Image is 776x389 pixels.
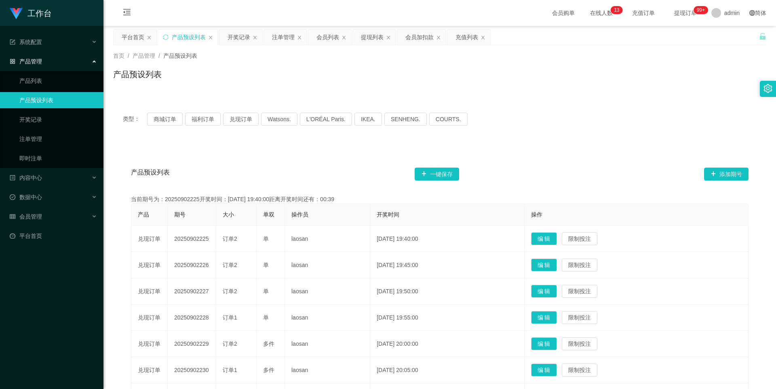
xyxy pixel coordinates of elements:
td: 兑现订单 [131,278,168,305]
a: 产品预设列表 [19,92,97,108]
td: 兑现订单 [131,226,168,252]
img: logo.9652507e.png [10,8,23,19]
i: 图标: appstore-o [10,59,15,64]
td: [DATE] 20:05:00 [370,357,524,383]
i: 图标: table [10,214,15,219]
button: 编 辑 [531,364,557,376]
td: [DATE] 19:55:00 [370,305,524,331]
div: 当前期号为：20250902225开奖时间：[DATE] 19:40:00距离开奖时间还有：00:39 [131,195,749,204]
i: 图标: close [342,35,346,40]
span: 产品 [138,211,149,218]
span: 订单1 [223,367,237,373]
div: 平台首页 [122,29,144,45]
i: 图标: close [436,35,441,40]
i: 图标: global [749,10,755,16]
i: 图标: unlock [759,33,766,40]
td: [DATE] 20:00:00 [370,331,524,357]
button: 商城订单 [147,113,183,126]
i: 图标: close [147,35,152,40]
span: 系统配置 [10,39,42,45]
button: 限制投注 [562,232,597,245]
span: 单 [263,262,269,268]
i: 图标: form [10,39,15,45]
button: 编 辑 [531,337,557,350]
span: 类型： [123,113,147,126]
td: laosan [285,278,370,305]
i: 图标: setting [763,84,772,93]
div: 产品预设列表 [172,29,206,45]
td: laosan [285,252,370,278]
a: 开奖记录 [19,111,97,128]
span: 单双 [263,211,274,218]
td: 20250902229 [168,331,216,357]
button: COURTS. [429,113,468,126]
td: laosan [285,331,370,357]
span: 产品预设列表 [163,53,197,59]
i: 图标: close [386,35,391,40]
span: 单 [263,314,269,321]
span: 内容中心 [10,175,42,181]
span: 产品管理 [10,58,42,65]
span: / [158,53,160,59]
a: 产品列表 [19,73,97,89]
p: 1 [614,6,617,14]
td: 兑现订单 [131,357,168,383]
div: 提现列表 [361,29,384,45]
a: 工作台 [10,10,52,16]
span: 产品管理 [133,53,155,59]
button: 编 辑 [531,259,557,271]
button: 编 辑 [531,285,557,298]
td: 20250902226 [168,252,216,278]
i: 图标: profile [10,175,15,181]
h1: 工作台 [27,0,52,26]
span: 首页 [113,53,124,59]
a: 图标: dashboard平台首页 [10,228,97,244]
button: 限制投注 [562,259,597,271]
span: 操作员 [291,211,308,218]
button: 限制投注 [562,311,597,324]
i: 图标: close [481,35,485,40]
span: 提现订单 [670,10,701,16]
button: 编 辑 [531,232,557,245]
span: 数据中心 [10,194,42,200]
button: Watsons. [261,113,297,126]
span: 订单1 [223,314,237,321]
button: 图标: plus添加期号 [704,168,749,181]
p: 3 [617,6,620,14]
span: 多件 [263,341,274,347]
sup: 13 [611,6,622,14]
span: 会员管理 [10,213,42,220]
td: 兑现订单 [131,331,168,357]
div: 会员列表 [316,29,339,45]
span: 大小 [223,211,234,218]
td: 兑现订单 [131,252,168,278]
td: laosan [285,226,370,252]
span: 多件 [263,367,274,373]
i: 图标: check-circle-o [10,194,15,200]
button: 限制投注 [562,285,597,298]
button: 编 辑 [531,311,557,324]
i: 图标: close [208,35,213,40]
button: L'ORÉAL Paris. [300,113,352,126]
button: 兑现订单 [223,113,259,126]
span: 订单2 [223,288,237,294]
td: 20250902228 [168,305,216,331]
button: 限制投注 [562,337,597,350]
span: 单 [263,236,269,242]
a: 注单管理 [19,131,97,147]
td: [DATE] 19:45:00 [370,252,524,278]
i: 图标: sync [163,34,169,40]
td: 20250902227 [168,278,216,305]
div: 充值列表 [455,29,478,45]
h1: 产品预设列表 [113,68,162,80]
button: SENHENG. [384,113,427,126]
div: 注单管理 [272,29,295,45]
td: 兑现订单 [131,305,168,331]
button: IKEA. [354,113,382,126]
span: 在线人数 [586,10,617,16]
i: 图标: close [297,35,302,40]
span: / [128,53,129,59]
button: 福利订单 [185,113,221,126]
span: 订单2 [223,262,237,268]
i: 图标: close [253,35,257,40]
